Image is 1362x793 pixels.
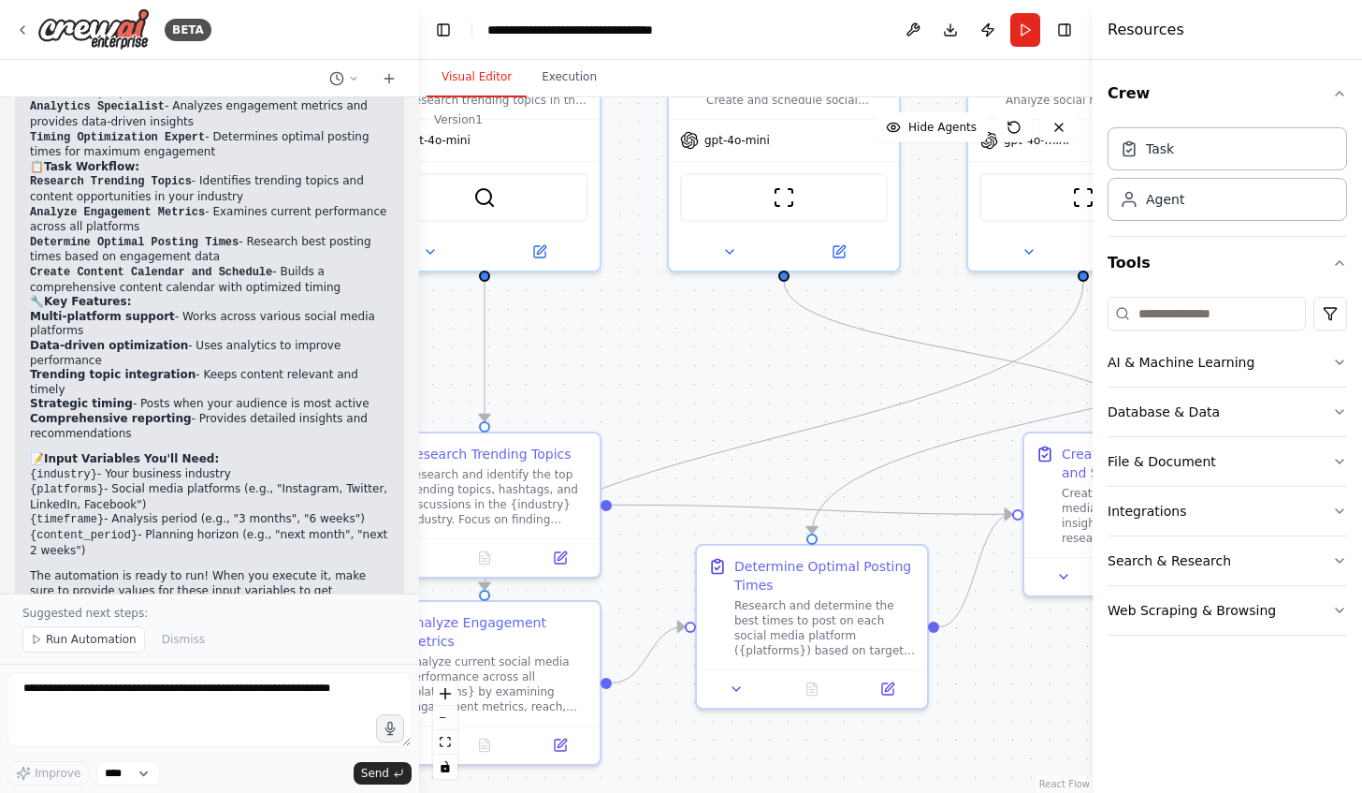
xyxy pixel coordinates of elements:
div: Create Content Calendar and Schedule [1062,445,1243,482]
div: Version 1 [434,112,483,127]
div: Create a comprehensive social media content calendar using insights from trending topics research... [1062,486,1243,546]
h2: 📋 [30,160,389,175]
div: File & Document [1108,452,1216,471]
button: Open in side panel [855,678,920,700]
g: Edge from ed14fbfe-5aa5-4636-b51e-5add22c4928c to cde293b9-083c-47b3-97f8-93e5c7029f14 [475,281,1093,590]
button: Start a new chat [374,67,404,90]
li: - Examines current performance across all platforms [30,205,389,235]
div: BETA [165,19,211,41]
strong: Data-driven optimization [30,339,188,352]
button: Dismiss [152,626,214,653]
button: Open in side panel [528,547,592,569]
g: Edge from d2d340f8-8d5d-4cee-8c99-1988222ce817 to a53cc3ed-e8a2-43b5-81ed-b90f81b3d110 [775,281,1149,421]
span: Run Automation [46,632,137,647]
button: Hide right sidebar [1051,17,1078,43]
div: Tools [1108,289,1347,651]
span: gpt-4o-mini [405,133,471,148]
button: Switch to previous chat [322,67,367,90]
code: Analyze Engagement Metrics [30,206,205,219]
button: toggle interactivity [433,755,457,779]
li: - Your business industry [30,467,389,483]
span: Improve [35,766,80,781]
button: Visual Editor [427,58,527,97]
div: Analyze social media engagement metrics across all platforms, identify performance patterns, and ... [966,57,1200,272]
li: - Research best posting times based on engagement data [30,235,389,265]
code: Create Content Calendar and Schedule [30,266,272,279]
span: Send [361,766,389,781]
strong: Task Workflow: [44,160,139,173]
button: No output available [445,547,525,569]
code: {industry} [30,468,97,481]
div: Task [1146,140,1174,158]
div: Create and schedule social media content across multiple platforms ({platforms}), ensuring optima... [667,57,901,272]
div: Analyze current social media performance across all {platforms} by examining engagement metrics, ... [407,654,588,714]
button: fit view [433,730,457,755]
div: Search & Research [1108,551,1231,570]
strong: Key Features: [44,295,131,308]
div: Research Trending Topics [407,445,572,463]
code: Analytics Specialist [30,100,165,113]
div: Determine Optimal Posting Times [734,557,916,595]
li: - Uses analytics to improve performance [30,339,389,368]
strong: Trending topic integration [30,368,196,381]
li: - Planning horizon (e.g., "next month", "next 2 weeks") [30,528,389,558]
button: zoom out [433,706,457,730]
a: React Flow attribution [1039,779,1090,789]
li: - Analyzes engagement metrics and provides data-driven insights [30,99,389,129]
img: ScrapeWebsiteTool [773,186,795,209]
span: gpt-4o-mini [704,133,770,148]
div: AI & Machine Learning [1108,353,1254,372]
div: Research trending topics in the {industry} industry and generate creative, engaging content ideas... [368,57,601,272]
code: {content_period} [30,529,138,542]
h4: Resources [1108,19,1184,41]
li: - Social media platforms (e.g., "Instagram, Twitter, LinkedIn, Facebook") [30,482,389,512]
div: Create Content Calendar and ScheduleCreate a comprehensive social media content calendar using in... [1022,432,1256,597]
span: Hide Agents [908,120,977,135]
code: Determine Optimal Posting Times [30,236,239,249]
div: Integrations [1108,502,1186,521]
button: zoom in [433,682,457,706]
button: Open in side panel [486,241,592,263]
g: Edge from e8404725-a944-44d6-9167-59f2d7e76896 to a53cc3ed-e8a2-43b5-81ed-b90f81b3d110 [612,495,1012,523]
div: Research Trending TopicsResearch and identify the top trending topics, hashtags, and discussions ... [368,432,601,579]
button: Open in side panel [528,734,592,756]
button: Database & Data [1108,388,1347,436]
div: React Flow controls [433,682,457,779]
p: The automation is ready to run! When you execute it, make sure to provide values for these input ... [30,569,389,613]
code: Research Trending Topics [30,175,192,188]
div: Analyze Engagement MetricsAnalyze current social media performance across all {platforms} by exam... [368,600,601,766]
button: Tools [1108,237,1347,289]
button: Click to speak your automation idea [376,714,404,742]
div: Database & Data [1108,403,1220,421]
button: AI & Machine Learning [1108,338,1347,387]
button: Run Automation [22,626,145,653]
div: Create and schedule social media content across multiple platforms ({platforms}), ensuring optima... [706,93,888,108]
strong: Multi-platform support [30,310,175,323]
div: Research trending topics in the {industry} industry and generate creative, engaging content ideas... [407,93,588,108]
li: - Identifies trending topics and content opportunities in your industry [30,174,389,204]
h2: 📝 [30,452,389,467]
button: Search & Research [1108,536,1347,585]
li: - Analysis period (e.g., "3 months", "6 weeks") [30,512,389,528]
li: - Posts when your audience is most active [30,397,389,412]
button: Improve [7,761,89,786]
li: - Provides detailed insights and recommendations [30,412,389,441]
code: {platforms} [30,483,104,496]
li: - Determines optimal posting times for maximum engagement [30,130,389,160]
strong: Input Variables You'll Need: [44,452,219,465]
div: Agent [1146,190,1184,209]
button: No output available [773,678,852,700]
div: Analyze Engagement Metrics [407,613,588,651]
img: Logo [37,8,150,51]
strong: Comprehensive reporting [30,412,192,425]
div: Analyze social media engagement metrics across all platforms, identify performance patterns, and ... [1006,93,1187,108]
button: Send [354,762,412,785]
li: - Keeps content relevant and timely [30,368,389,397]
nav: breadcrumb [487,21,698,39]
strong: Strategic timing [30,397,133,410]
button: No output available [445,734,525,756]
li: - Builds a comprehensive content calendar with optimized timing [30,265,389,295]
div: Crew [1108,120,1347,236]
h2: 🔧 [30,295,389,310]
button: Hide Agents [875,112,988,142]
